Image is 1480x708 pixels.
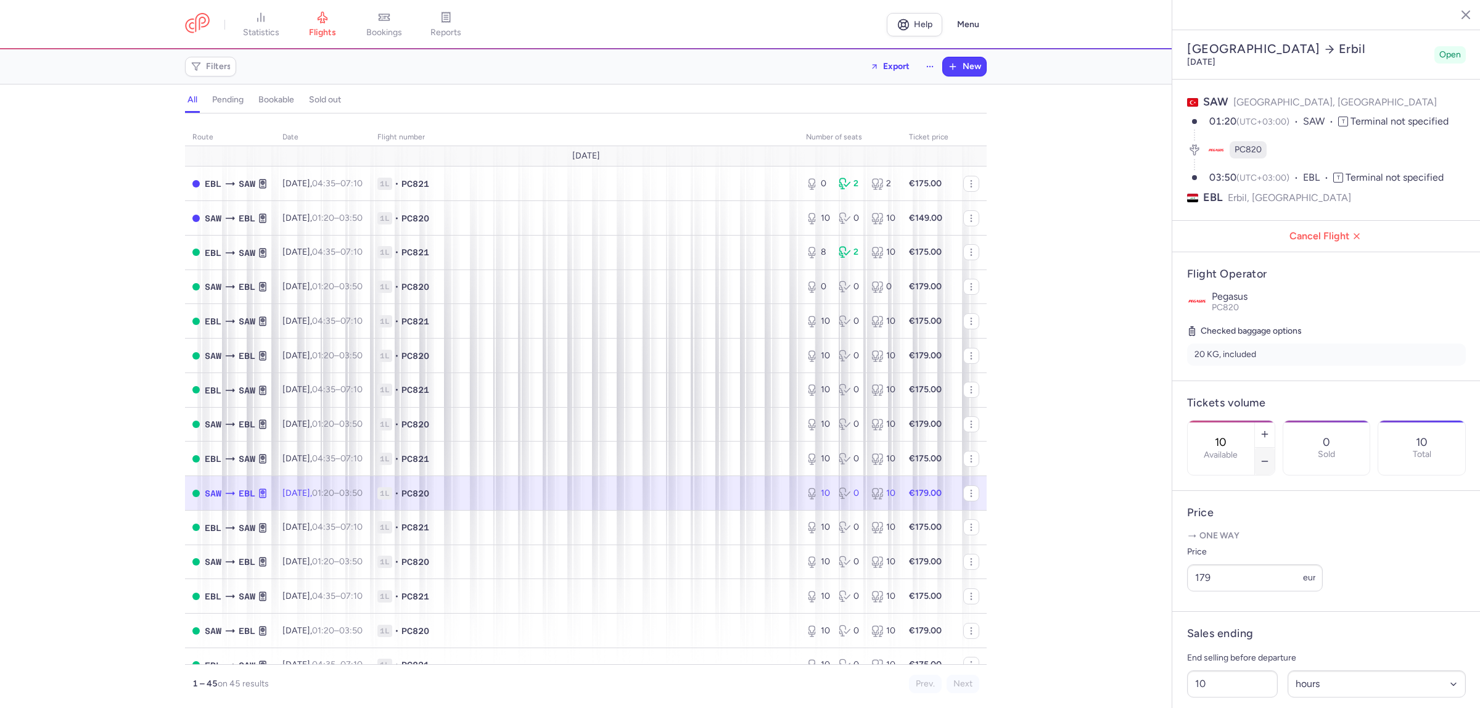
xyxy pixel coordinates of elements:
p: End selling before departure [1187,651,1466,665]
span: Erbil, [GEOGRAPHIC_DATA] [1228,190,1351,205]
span: SAW [205,349,221,363]
div: 0 [839,281,861,293]
span: – [312,178,363,189]
time: 01:20 [312,213,334,223]
div: 0 [839,212,861,224]
div: 10 [806,659,829,671]
div: 0 [839,625,861,637]
span: SAW [205,212,221,225]
h4: bookable [258,94,294,105]
span: 1L [377,659,392,671]
span: • [395,625,399,637]
span: [DATE] [572,151,600,161]
span: – [312,625,363,636]
div: 0 [806,281,829,293]
span: SAW [205,418,221,431]
span: PC820 [401,556,429,568]
p: Sold [1318,450,1335,459]
span: Open [1439,49,1461,61]
div: 10 [871,625,894,637]
span: – [312,384,363,395]
span: PC821 [401,453,429,465]
span: flights [309,27,336,38]
strong: €175.00 [909,453,942,464]
span: – [312,453,363,464]
span: – [312,247,363,257]
strong: €149.00 [909,213,942,223]
h2: [GEOGRAPHIC_DATA] Erbil [1187,41,1429,57]
th: Ticket price [902,128,956,147]
span: EBL [205,246,221,260]
span: SAW [239,177,255,191]
time: 01:20 [312,556,334,567]
span: [GEOGRAPHIC_DATA], [GEOGRAPHIC_DATA] [1233,96,1437,108]
input: --- [1187,564,1323,591]
span: – [312,488,363,498]
span: 1L [377,453,392,465]
span: [DATE], [282,247,363,257]
h4: Tickets volume [1187,396,1466,410]
strong: €175.00 [909,659,942,670]
span: reports [430,27,461,38]
span: EBL [205,315,221,328]
h4: all [187,94,197,105]
div: 0 [839,453,861,465]
div: 10 [806,384,829,396]
div: 0 [871,281,894,293]
div: 8 [806,246,829,258]
a: reports [415,11,477,38]
button: Next [947,675,979,693]
span: 1L [377,315,392,327]
time: 07:10 [340,384,363,395]
time: 07:10 [340,522,363,532]
span: • [395,178,399,190]
strong: €179.00 [909,488,942,498]
span: 1L [377,281,392,293]
h4: sold out [309,94,341,105]
span: [DATE], [282,556,363,567]
span: PC821 [401,659,429,671]
label: Available [1204,450,1238,460]
time: 01:20 [1209,115,1236,127]
span: (UTC+03:00) [1236,117,1289,127]
span: SAW [205,555,221,569]
span: – [312,350,363,361]
strong: €175.00 [909,591,942,601]
h4: pending [212,94,244,105]
time: 03:50 [339,213,363,223]
span: – [312,591,363,601]
span: SAW [1303,115,1338,129]
span: EBL [1303,171,1333,185]
input: ## [1187,670,1278,698]
div: 10 [871,418,894,430]
time: 07:10 [340,178,363,189]
span: SAW [239,659,255,672]
span: 1L [377,590,392,603]
div: 10 [806,487,829,500]
span: EBL [239,624,255,638]
h4: Price [1187,506,1466,520]
span: 1L [377,556,392,568]
time: 04:35 [312,384,335,395]
strong: €175.00 [909,384,942,395]
div: 0 [839,521,861,533]
span: • [395,487,399,500]
span: statistics [243,27,279,38]
span: PC820 [401,487,429,500]
div: 0 [839,659,861,671]
div: 10 [806,521,829,533]
span: 1L [377,625,392,637]
span: SAW [239,246,255,260]
time: 03:50 [339,281,363,292]
span: PC821 [401,384,429,396]
time: 03:50 [339,488,363,498]
div: 10 [806,590,829,603]
span: bookings [366,27,402,38]
time: 04:35 [312,522,335,532]
span: 1L [377,384,392,396]
button: Prev. [909,675,942,693]
a: CitizenPlane red outlined logo [185,13,210,36]
p: Total [1413,450,1431,459]
span: 1L [377,418,392,430]
p: 0 [1323,436,1330,448]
